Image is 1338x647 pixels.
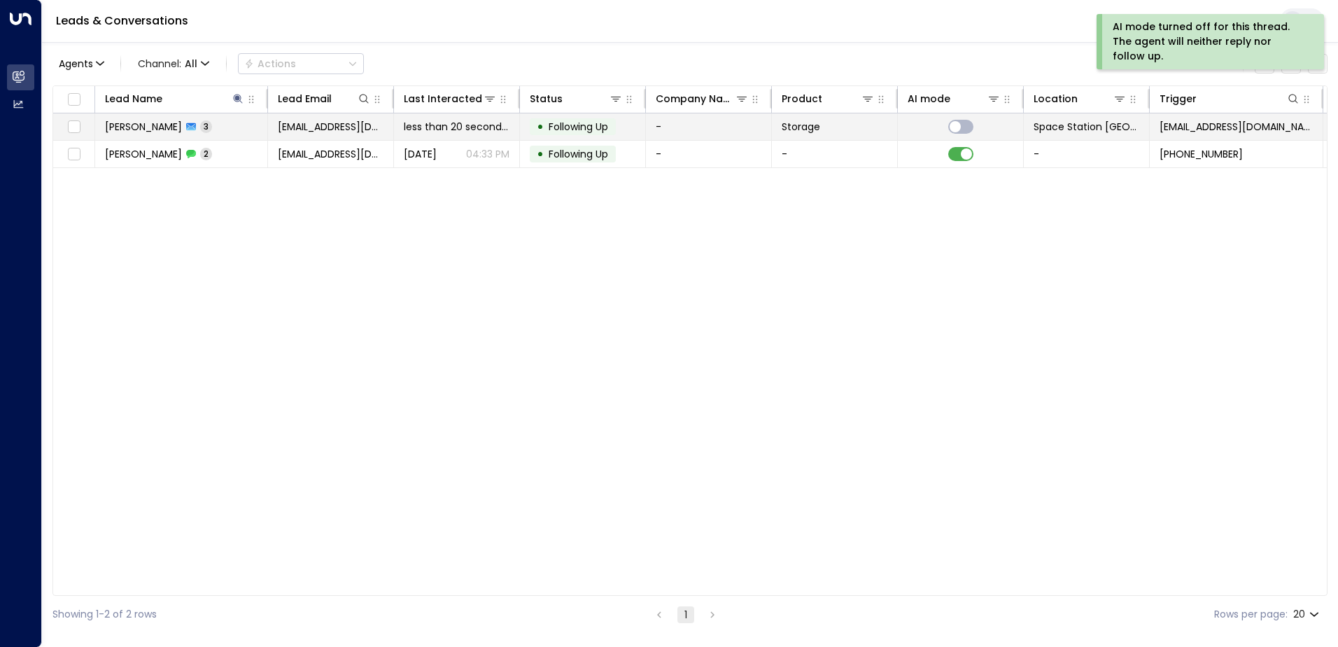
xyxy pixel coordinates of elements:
div: Button group with a nested menu [238,53,364,74]
div: • [537,115,544,139]
div: Trigger [1160,90,1300,107]
div: Lead Name [105,90,245,107]
button: Channel:All [132,54,215,74]
label: Rows per page: [1214,607,1288,622]
td: - [646,113,772,140]
div: Actions [244,57,296,70]
div: Lead Name [105,90,162,107]
div: Last Interacted [404,90,482,107]
div: Location [1034,90,1078,107]
a: Leads & Conversations [56,13,188,29]
span: Oct 09, 2025 [404,147,437,161]
td: - [646,141,772,167]
span: Storage [782,120,820,134]
p: 04:33 PM [466,147,509,161]
span: Following Up [549,120,608,134]
div: Location [1034,90,1127,107]
td: - [1024,141,1150,167]
div: • [537,142,544,166]
span: Agents [59,59,93,69]
div: 20 [1293,604,1322,625]
span: Toggle select all [65,91,83,109]
div: Last Interacted [404,90,497,107]
span: Toggle select row [65,146,83,163]
div: Company Name [656,90,749,107]
div: Company Name [656,90,735,107]
div: AI mode [908,90,1001,107]
span: leads@space-station.co.uk [1160,120,1313,134]
span: Channel: [132,54,215,74]
div: Trigger [1160,90,1197,107]
span: katie.baldock91@hotmail.co.uk [278,147,383,161]
div: Status [530,90,563,107]
div: AI mode turned off for this thread. The agent will neither reply nor follow up. [1113,20,1305,64]
span: Following Up [549,147,608,161]
span: katie.baldock91@hotmail.co.uk [278,120,383,134]
button: Actions [238,53,364,74]
span: Katie Baldock [105,120,182,134]
span: Space Station Solihull [1034,120,1139,134]
div: Lead Email [278,90,371,107]
button: Agents [52,54,109,74]
span: +447852798549 [1160,147,1243,161]
div: AI mode [908,90,950,107]
td: - [772,141,898,167]
div: Showing 1-2 of 2 rows [52,607,157,622]
div: Product [782,90,822,107]
span: less than 20 seconds ago [404,120,509,134]
span: 3 [200,120,212,132]
span: 2 [200,148,212,160]
div: Lead Email [278,90,332,107]
span: All [185,58,197,69]
span: Toggle select row [65,118,83,136]
nav: pagination navigation [650,606,721,623]
button: page 1 [677,606,694,623]
div: Product [782,90,875,107]
span: Katie Baldock [105,147,182,161]
div: Status [530,90,623,107]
